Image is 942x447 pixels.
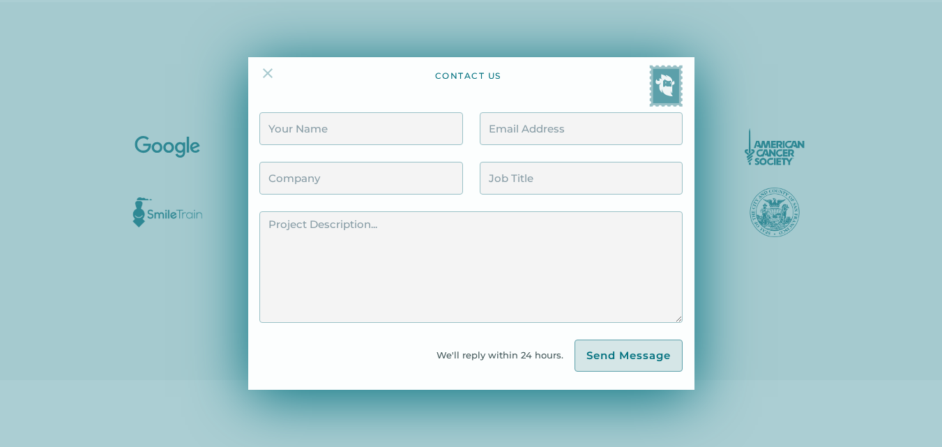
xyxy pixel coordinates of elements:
[480,162,683,195] input: Job Title
[480,112,683,145] input: Email Address
[575,340,683,372] input: Send Message
[259,162,462,195] input: Company
[436,348,575,363] div: We'll reply within 24 hours.
[259,112,462,145] input: Your Name
[259,112,682,372] form: Contact Form
[259,65,276,82] img: Close Icon
[649,65,683,107] img: Yeti postage stamp
[435,70,501,107] div: contact us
